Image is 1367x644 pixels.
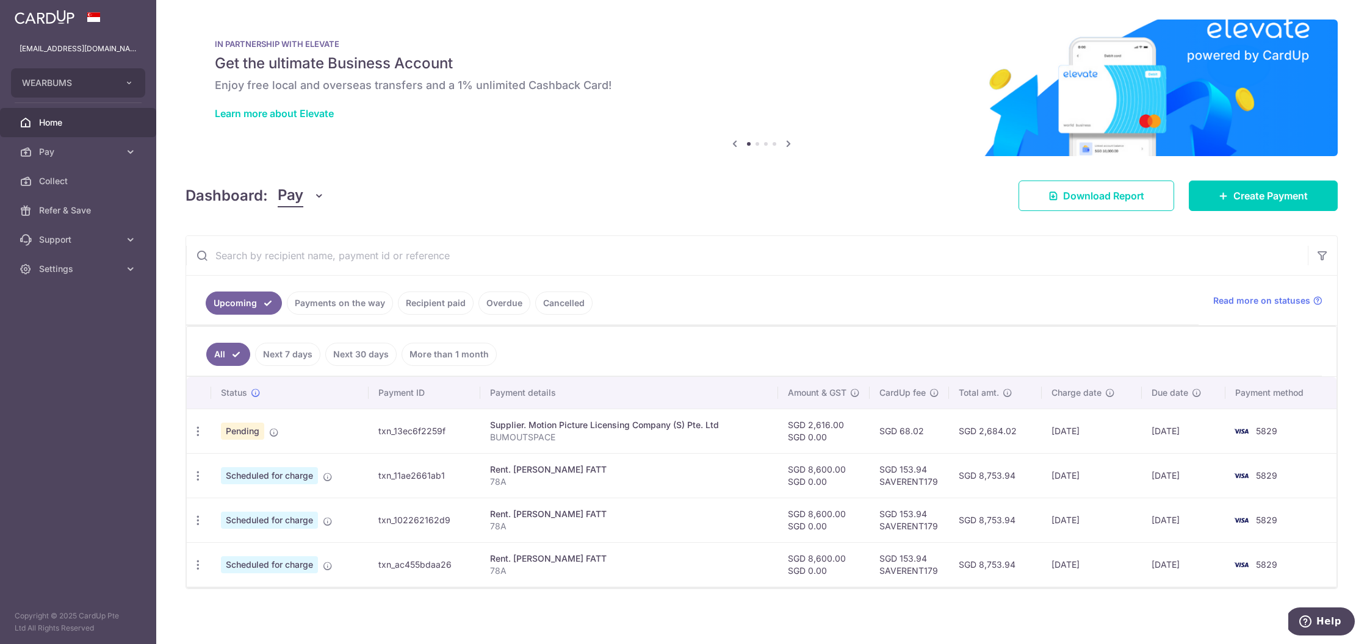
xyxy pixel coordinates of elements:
span: Amount & GST [788,387,846,399]
span: WEARBUMS [22,77,112,89]
span: Status [221,387,247,399]
iframe: Opens a widget where you can find more information [1288,607,1355,638]
th: Payment ID [369,377,480,409]
td: SGD 8,600.00 SGD 0.00 [778,542,870,587]
span: Total amt. [959,387,999,399]
td: SGD 153.94 SAVERENT179 [870,453,949,498]
span: Pay [278,184,303,207]
span: Charge date [1051,387,1102,399]
button: WEARBUMS [11,68,145,98]
td: [DATE] [1142,542,1225,587]
span: 5829 [1256,426,1277,436]
span: CardUp fee [879,387,926,399]
span: Support [39,234,120,246]
a: Payments on the way [287,292,393,315]
span: Home [39,116,120,129]
h4: Dashboard: [186,185,268,207]
img: Bank Card [1229,468,1253,483]
p: IN PARTNERSHIP WITH ELEVATE [215,39,1308,49]
p: BUMOUTSPACE [490,431,769,443]
button: Pay [278,184,325,207]
td: SGD 153.94 SAVERENT179 [870,498,949,542]
td: SGD 153.94 SAVERENT179 [870,542,949,587]
td: txn_11ae2661ab1 [369,453,480,498]
span: Refer & Save [39,204,120,216]
a: Next 30 days [325,343,397,366]
td: SGD 8,600.00 SGD 0.00 [778,453,870,498]
span: Pay [39,146,120,158]
th: Payment details [480,377,779,409]
span: Pending [221,423,264,440]
a: Upcoming [206,292,282,315]
span: 5829 [1256,515,1277,525]
td: [DATE] [1042,498,1141,542]
div: Rent. [PERSON_NAME] FATT [490,463,769,476]
td: SGD 8,753.94 [949,453,1042,498]
span: 5829 [1256,470,1277,481]
td: [DATE] [1142,453,1225,498]
span: Scheduled for charge [221,467,318,484]
td: txn_102262162d9 [369,498,480,542]
div: Rent. [PERSON_NAME] FATT [490,553,769,565]
a: Next 7 days [255,343,320,366]
td: txn_13ec6f2259f [369,409,480,453]
a: Learn more about Elevate [215,107,334,120]
img: Bank Card [1229,557,1253,572]
td: txn_ac455bdaa26 [369,542,480,587]
a: Create Payment [1189,181,1338,211]
p: 78A [490,565,769,577]
p: [EMAIL_ADDRESS][DOMAIN_NAME] [20,43,137,55]
h5: Get the ultimate Business Account [215,54,1308,73]
p: 78A [490,520,769,532]
a: Recipient paid [398,292,474,315]
div: Rent. [PERSON_NAME] FATT [490,508,769,520]
span: Scheduled for charge [221,512,318,529]
img: Bank Card [1229,513,1253,528]
span: Read more on statuses [1213,295,1310,307]
td: SGD 8,753.94 [949,542,1042,587]
td: SGD 68.02 [870,409,949,453]
span: Collect [39,175,120,187]
td: [DATE] [1142,409,1225,453]
a: Overdue [478,292,530,315]
a: More than 1 month [402,343,497,366]
th: Payment method [1225,377,1336,409]
td: SGD 8,600.00 SGD 0.00 [778,498,870,542]
a: All [206,343,250,366]
img: Renovation banner [186,20,1338,156]
p: 78A [490,476,769,488]
a: Download Report [1019,181,1174,211]
h6: Enjoy free local and overseas transfers and a 1% unlimited Cashback Card! [215,78,1308,93]
span: Due date [1152,387,1188,399]
span: Scheduled for charge [221,556,318,573]
td: SGD 2,684.02 [949,409,1042,453]
img: Bank Card [1229,424,1253,438]
a: Read more on statuses [1213,295,1322,307]
td: [DATE] [1042,409,1141,453]
div: Supplier. Motion Picture Licensing Company (S) Pte. Ltd [490,419,769,431]
td: SGD 2,616.00 SGD 0.00 [778,409,870,453]
span: Download Report [1063,188,1144,203]
input: Search by recipient name, payment id or reference [186,236,1308,275]
img: CardUp [15,10,74,24]
td: [DATE] [1042,542,1141,587]
td: [DATE] [1042,453,1141,498]
span: 5829 [1256,559,1277,570]
td: [DATE] [1142,498,1225,542]
span: Settings [39,263,120,275]
td: SGD 8,753.94 [949,498,1042,542]
a: Cancelled [535,292,593,315]
span: Create Payment [1233,188,1308,203]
